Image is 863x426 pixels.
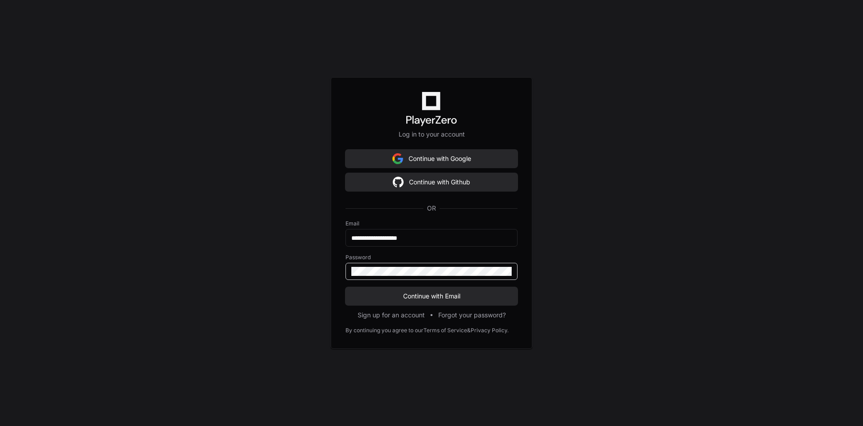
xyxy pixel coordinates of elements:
[392,150,403,168] img: Sign in with google
[345,327,423,334] div: By continuing you agree to our
[471,327,509,334] a: Privacy Policy.
[345,150,518,168] button: Continue with Google
[345,173,518,191] button: Continue with Github
[423,327,467,334] a: Terms of Service
[345,287,518,305] button: Continue with Email
[345,292,518,301] span: Continue with Email
[438,311,506,320] button: Forgot your password?
[467,327,471,334] div: &
[393,173,404,191] img: Sign in with google
[358,311,425,320] button: Sign up for an account
[345,254,518,261] label: Password
[345,220,518,227] label: Email
[423,204,440,213] span: OR
[345,130,518,139] p: Log in to your account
